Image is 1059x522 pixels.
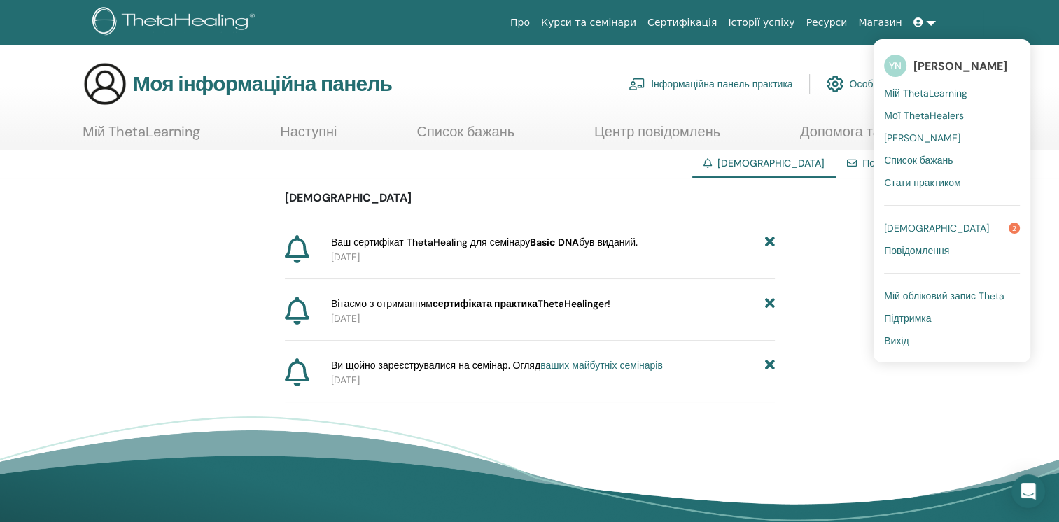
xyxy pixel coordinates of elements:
[862,157,927,169] a: Повідомлення
[884,307,1020,330] a: Підтримка
[884,87,967,99] span: Мій ThetaLearning
[884,149,1020,171] a: Список бажань
[433,297,538,310] b: сертифіката практика
[331,297,610,311] span: Вітаємо з отриманням ThetaHealinger!
[884,239,1020,262] a: Повідомлення
[884,222,989,234] span: [DEMOGRAPHIC_DATA]
[884,104,1020,127] a: Мої ThetaHealers
[884,290,1004,302] span: Мій обліковий запис Theta
[651,78,792,90] font: Інформаційна панель практика
[913,59,1007,73] span: [PERSON_NAME]
[1011,474,1045,508] div: Відкрийте Intercom Messenger
[853,10,907,36] a: Магазин
[800,123,936,150] a: Допомога та ресурси
[884,55,906,77] span: YN
[642,10,722,36] a: Сертифікація
[884,109,964,122] span: Мої ThetaHealers
[884,312,931,325] span: Підтримка
[827,72,843,96] img: cog.svg
[884,217,1020,239] a: [DEMOGRAPHIC_DATA]2
[92,7,260,38] img: logo.png
[884,171,1020,194] a: Стати практиком
[849,78,934,90] font: Особистий кабінет
[83,123,200,150] a: Мій ThetaLearning
[884,285,1020,307] a: Мій обліковий запис Theta
[629,78,645,90] img: chalkboard-teacher.svg
[535,10,642,36] a: Курси та семінари
[801,10,853,36] a: Ресурси
[827,69,934,99] a: Особистий кабінет
[884,154,953,167] span: Список бажань
[331,311,775,326] p: [DATE]
[331,250,775,264] p: [DATE]
[717,157,825,169] span: [DEMOGRAPHIC_DATA]
[884,50,1020,82] a: YN[PERSON_NAME]
[884,127,1020,149] a: [PERSON_NAME]
[884,132,960,144] span: [PERSON_NAME]
[331,358,663,373] span: Ви щойно зареєструвалися на семінар. Огляд
[884,244,949,257] span: Повідомлення
[884,82,1020,104] a: Мій ThetaLearning
[416,123,514,150] a: Список бажань
[331,373,775,388] p: [DATE]
[884,176,960,189] span: Стати практиком
[722,10,800,36] a: Історії успіху
[280,123,337,150] a: Наступні
[629,69,792,99] a: Інформаційна панель практика
[530,236,579,248] b: Basic DNA
[540,359,663,372] a: ваших майбутніх семінарів
[505,10,535,36] a: Про
[83,62,127,106] img: generic-user-icon.jpg
[285,190,775,206] p: [DEMOGRAPHIC_DATA]
[884,330,1020,352] a: Вихід
[331,235,638,250] span: Ваш сертифікат ThetaHealing для семінару був виданий.
[133,71,392,97] h3: Моя інформаційна панель
[594,123,720,150] a: Центр повідомлень
[1009,223,1020,234] span: 2
[884,334,909,347] span: Вихід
